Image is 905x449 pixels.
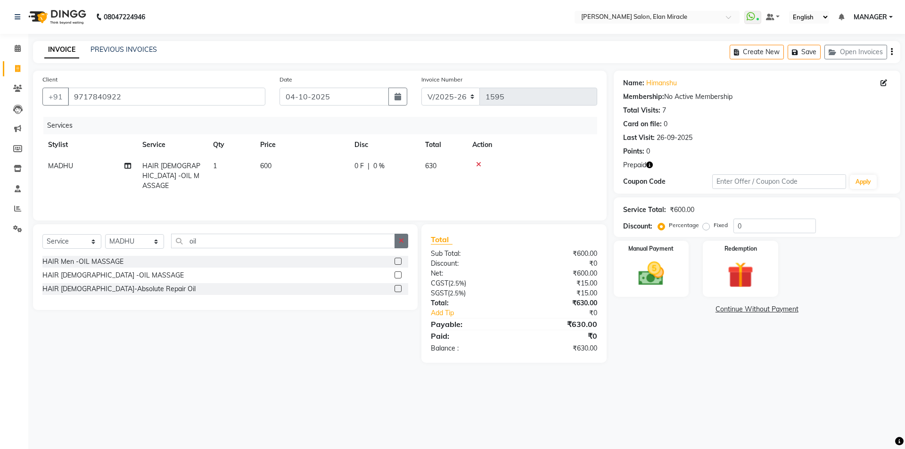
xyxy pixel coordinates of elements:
[514,298,604,308] div: ₹630.00
[171,234,395,248] input: Search or Scan
[42,134,137,155] th: Stylist
[623,133,655,143] div: Last Visit:
[260,162,271,170] span: 600
[42,75,58,84] label: Client
[137,134,207,155] th: Service
[280,75,292,84] label: Date
[42,257,123,267] div: HAIR Men -OIL MASSAGE
[450,289,464,297] span: 2.5%
[424,308,529,318] a: Add Tip
[424,318,514,330] div: Payable:
[431,235,452,245] span: Total
[616,304,898,314] a: Continue Without Payment
[724,245,757,253] label: Redemption
[431,289,448,297] span: SGST
[424,249,514,259] div: Sub Total:
[623,92,664,102] div: Membership:
[712,174,846,189] input: Enter Offer / Coupon Code
[42,88,69,106] button: +91
[623,78,644,88] div: Name:
[664,119,667,129] div: 0
[657,133,692,143] div: 26-09-2025
[354,161,364,171] span: 0 F
[467,134,597,155] th: Action
[623,119,662,129] div: Card on file:
[450,279,464,287] span: 2.5%
[43,117,604,134] div: Services
[623,221,652,231] div: Discount:
[424,288,514,298] div: ( )
[424,330,514,342] div: Paid:
[529,308,604,318] div: ₹0
[623,92,891,102] div: No Active Membership
[854,12,887,22] span: MANAGER
[373,161,385,171] span: 0 %
[44,41,79,58] a: INVOICE
[42,284,196,294] div: HAIR [DEMOGRAPHIC_DATA]-Absolute Repair Oil
[104,4,145,30] b: 08047224946
[48,162,73,170] span: MADHU
[514,343,604,353] div: ₹630.00
[514,278,604,288] div: ₹15.00
[24,4,89,30] img: logo
[646,147,650,156] div: 0
[420,134,467,155] th: Total
[669,221,699,229] label: Percentage
[424,269,514,278] div: Net:
[90,45,157,54] a: PREVIOUS INVOICES
[623,160,646,170] span: Prepaid
[824,45,887,59] button: Open Invoices
[424,259,514,269] div: Discount:
[719,259,762,291] img: _gift.svg
[68,88,265,106] input: Search by Name/Mobile/Email/Code
[850,175,877,189] button: Apply
[424,278,514,288] div: ( )
[788,45,821,59] button: Save
[514,318,604,330] div: ₹630.00
[421,75,462,84] label: Invoice Number
[714,221,728,229] label: Fixed
[630,259,673,289] img: _cash.svg
[368,161,370,171] span: |
[42,270,184,280] div: HAIR [DEMOGRAPHIC_DATA] -OIL MASSAGE
[646,78,677,88] a: Himanshu
[514,269,604,278] div: ₹600.00
[628,245,674,253] label: Manual Payment
[623,106,660,115] div: Total Visits:
[730,45,784,59] button: Create New
[514,249,604,259] div: ₹600.00
[670,205,694,215] div: ₹600.00
[424,298,514,308] div: Total:
[623,205,666,215] div: Service Total:
[514,288,604,298] div: ₹15.00
[349,134,420,155] th: Disc
[207,134,255,155] th: Qty
[425,162,436,170] span: 630
[213,162,217,170] span: 1
[142,162,200,190] span: HAIR [DEMOGRAPHIC_DATA] -OIL MASSAGE
[623,147,644,156] div: Points:
[424,343,514,353] div: Balance :
[255,134,349,155] th: Price
[662,106,666,115] div: 7
[623,177,712,187] div: Coupon Code
[514,259,604,269] div: ₹0
[431,279,448,287] span: CGST
[514,330,604,342] div: ₹0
